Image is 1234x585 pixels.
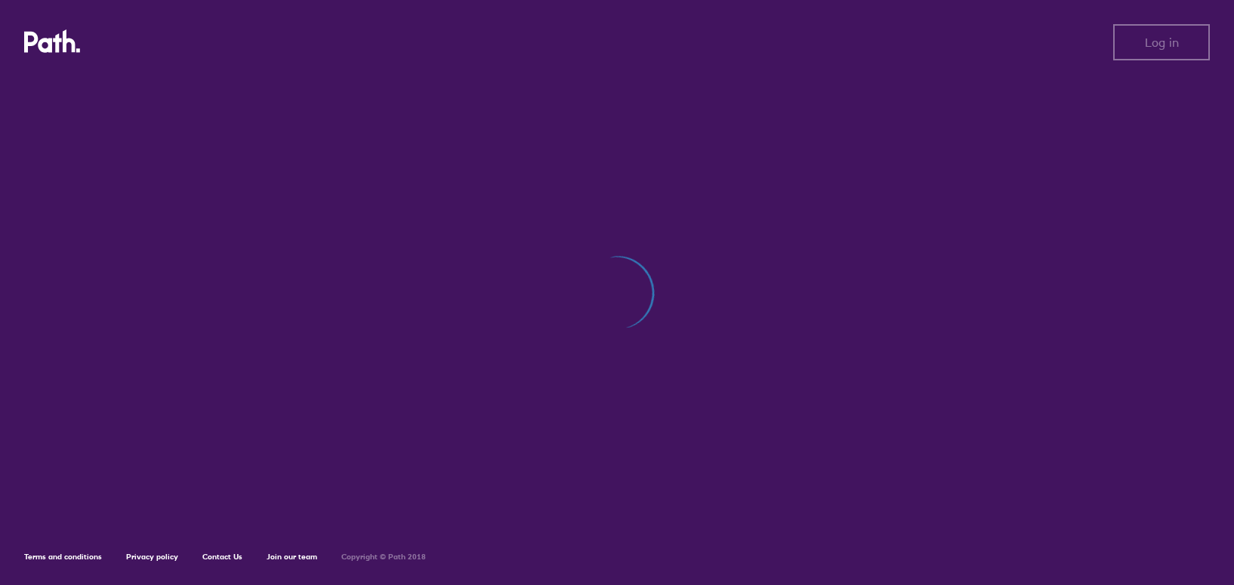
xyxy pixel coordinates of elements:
[1113,24,1210,60] button: Log in
[202,552,242,562] a: Contact Us
[341,553,426,562] h6: Copyright © Path 2018
[126,552,178,562] a: Privacy policy
[267,552,317,562] a: Join our team
[24,552,102,562] a: Terms and conditions
[1145,35,1179,49] span: Log in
